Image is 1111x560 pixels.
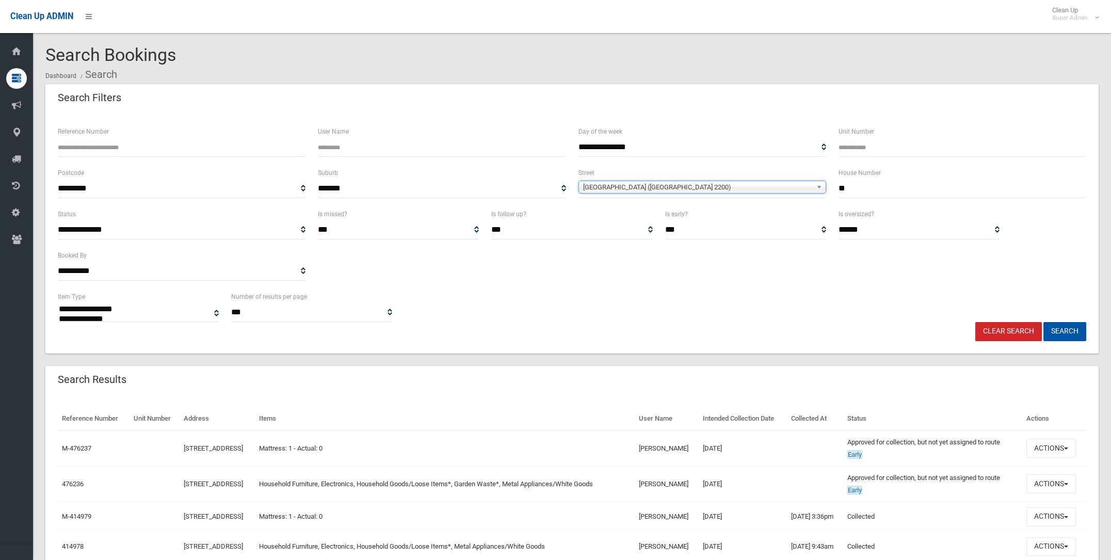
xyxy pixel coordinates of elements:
[180,407,254,430] th: Address
[787,407,843,430] th: Collected At
[255,502,635,532] td: Mattress: 1 - Actual: 0
[699,407,787,430] th: Intended Collection Date
[58,250,87,261] label: Booked By
[843,407,1022,430] th: Status
[843,430,1022,467] td: Approved for collection, but not yet assigned to route
[699,430,787,467] td: [DATE]
[843,466,1022,502] td: Approved for collection, but not yet assigned to route
[665,209,688,220] label: Is early?
[635,466,699,502] td: [PERSON_NAME]
[1026,474,1076,493] button: Actions
[45,44,176,65] span: Search Bookings
[62,480,84,488] a: 476236
[699,502,787,532] td: [DATE]
[78,65,117,84] li: Search
[58,167,84,179] label: Postcode
[318,126,349,137] label: User Name
[635,407,699,430] th: User Name
[318,209,347,220] label: Is missed?
[1022,407,1086,430] th: Actions
[491,209,526,220] label: Is follow up?
[184,444,243,452] a: [STREET_ADDRESS]
[843,502,1022,532] td: Collected
[255,407,635,430] th: Items
[184,480,243,488] a: [STREET_ADDRESS]
[62,444,91,452] a: M-476237
[1043,322,1086,341] button: Search
[1026,537,1076,556] button: Actions
[184,513,243,520] a: [STREET_ADDRESS]
[255,466,635,502] td: Household Furniture, Electronics, Household Goods/Loose Items*, Garden Waste*, Metal Appliances/W...
[635,430,699,467] td: [PERSON_NAME]
[1026,439,1076,458] button: Actions
[231,291,307,302] label: Number of results per page
[255,430,635,467] td: Mattress: 1 - Actual: 0
[62,513,91,520] a: M-414979
[45,72,76,79] a: Dashboard
[318,167,338,179] label: Suburb
[578,126,622,137] label: Day of the week
[130,407,180,430] th: Unit Number
[699,466,787,502] td: [DATE]
[1047,6,1098,22] span: Clean Up
[58,407,130,430] th: Reference Number
[184,542,243,550] a: [STREET_ADDRESS]
[1052,14,1088,22] small: Super Admin
[58,291,85,302] label: Item Type
[847,450,862,459] span: Early
[45,88,134,108] header: Search Filters
[10,11,73,21] span: Clean Up ADMIN
[847,486,862,494] span: Early
[839,167,881,179] label: House Number
[787,502,843,532] td: [DATE] 3:36pm
[635,502,699,532] td: [PERSON_NAME]
[975,322,1042,341] a: Clear Search
[839,209,874,220] label: Is oversized?
[45,370,139,390] header: Search Results
[583,181,812,194] span: [GEOGRAPHIC_DATA] ([GEOGRAPHIC_DATA] 2200)
[1026,507,1076,526] button: Actions
[578,167,594,179] label: Street
[839,126,874,137] label: Unit Number
[58,126,109,137] label: Reference Number
[58,209,76,220] label: Status
[62,542,84,550] a: 414978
